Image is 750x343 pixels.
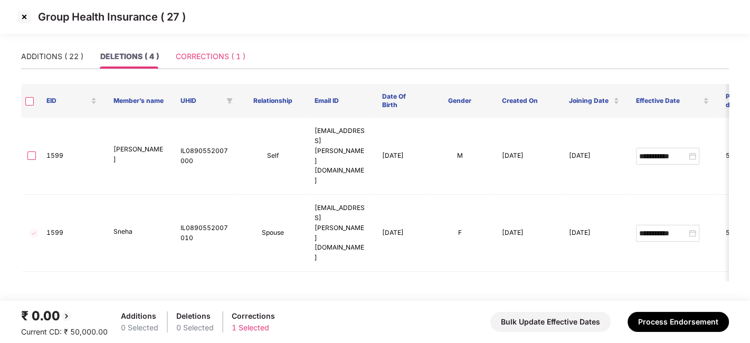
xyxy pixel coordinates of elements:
[100,51,159,62] div: DELETIONS ( 4 )
[232,310,275,322] div: Corrections
[172,195,239,272] td: IL0890552007010
[373,84,426,118] th: Date Of Birth
[373,195,426,272] td: [DATE]
[628,312,729,332] button: Process Endorsement
[176,322,214,334] div: 0 Selected
[561,118,628,195] td: [DATE]
[373,118,426,195] td: [DATE]
[426,195,493,272] td: F
[21,306,108,326] div: ₹ 0.00
[181,97,222,105] span: UHID
[21,51,83,62] div: ADDITIONS ( 22 )
[306,84,373,118] th: Email ID
[16,8,33,25] img: svg+xml;base64,PHN2ZyBpZD0iQ3Jvc3MtMzJ4MzIiIHhtbG5zPSJodHRwOi8vd3d3LnczLm9yZy8yMDAwL3N2ZyIgd2lkdG...
[239,118,306,195] td: Self
[176,310,214,322] div: Deletions
[105,84,172,118] th: Member’s name
[27,227,40,240] img: svg+xml;base64,PHN2ZyBpZD0iVGljay0zMngzMiIgeG1sbnM9Imh0dHA6Ly93d3cudzMub3JnLzIwMDAvc3ZnIiB3aWR0aD...
[561,84,628,118] th: Joining Date
[38,195,105,272] td: 1599
[60,310,73,322] img: svg+xml;base64,PHN2ZyBpZD0iQmFjay0yMHgyMCIgeG1sbnM9Imh0dHA6Ly93d3cudzMub3JnLzIwMDAvc3ZnIiB3aWR0aD...
[38,84,105,118] th: EID
[426,118,493,195] td: M
[21,327,108,336] span: Current CD: ₹ 50,000.00
[38,11,186,23] p: Group Health Insurance ( 27 )
[121,310,158,322] div: Additions
[176,51,245,62] div: CORRECTIONS ( 1 )
[493,84,560,118] th: Created On
[490,312,611,332] button: Bulk Update Effective Dates
[628,84,717,118] th: Effective Date
[46,97,89,105] span: EID
[636,97,701,105] span: Effective Date
[569,97,611,105] span: Joining Date
[306,118,373,195] td: [EMAIL_ADDRESS][PERSON_NAME][DOMAIN_NAME]
[224,94,235,107] span: filter
[113,227,164,237] p: Sneha
[493,118,560,195] td: [DATE]
[306,195,373,272] td: [EMAIL_ADDRESS][PERSON_NAME][DOMAIN_NAME]
[493,195,560,272] td: [DATE]
[226,98,233,104] span: filter
[426,84,493,118] th: Gender
[232,322,275,334] div: 1 Selected
[172,118,239,195] td: IL0890552007000
[239,195,306,272] td: Spouse
[113,145,164,165] p: [PERSON_NAME]
[38,118,105,195] td: 1599
[239,84,306,118] th: Relationship
[121,322,158,334] div: 0 Selected
[561,195,628,272] td: [DATE]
